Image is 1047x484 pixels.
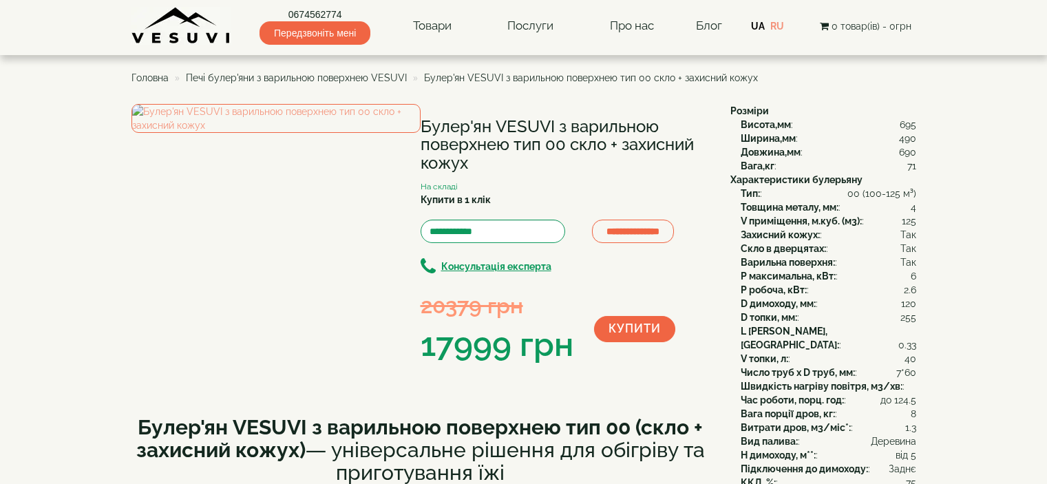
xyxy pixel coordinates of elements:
[880,393,903,407] span: до 12
[741,324,916,352] div: :
[421,182,458,191] small: На складі
[741,119,791,130] b: Висота,мм
[741,200,916,214] div: :
[131,416,710,484] h2: — універсальне рішення для обігріву та приготування їжі
[741,257,835,268] b: Варильна поверхня:
[741,243,826,254] b: Скло в дверцятах:
[596,10,668,42] a: Про нас
[900,242,916,255] span: Так
[260,21,370,45] span: Передзвоніть мені
[899,145,916,159] span: 690
[900,255,916,269] span: Так
[741,284,807,295] b: P робоча, кВт:
[399,10,465,42] a: Товари
[741,422,851,433] b: Витрати дров, м3/міс*:
[741,352,916,366] div: :
[421,193,491,207] label: Купити в 1 клік
[741,367,855,378] b: Число труб x D труб, мм:
[260,8,370,21] a: 0674562774
[421,322,573,368] div: 17999 грн
[421,290,573,321] div: 20379 грн
[741,393,916,407] div: :
[741,255,916,269] div: :
[905,421,916,434] span: 1.3
[911,200,916,214] span: 4
[847,187,916,200] span: 00 (100-125 м³)
[741,202,838,213] b: Товщина металу, мм:
[907,159,916,173] span: 71
[741,228,916,242] div: :
[741,297,916,311] div: :
[741,353,788,364] b: V топки, л:
[905,352,916,366] span: 40
[741,145,916,159] div: :
[741,118,916,131] div: :
[741,463,868,474] b: Підключення до димоходу:
[889,462,916,476] span: Заднє
[871,434,916,448] span: Деревина
[741,147,801,158] b: Довжина,мм
[136,415,704,462] b: Булер'ян VESUVI з варильною поверхнею тип 00 (скло + захисний кожух)
[594,316,675,342] button: Купити
[741,187,916,200] div: :
[901,297,916,311] span: 120
[741,271,836,282] b: P максимальна, кВт:
[131,7,231,45] img: content
[903,393,916,407] span: 4.5
[741,408,835,419] b: Вага порції дров, кг:
[741,366,916,379] div: :
[902,214,916,228] span: 125
[696,19,722,32] a: Блог
[741,394,844,406] b: Час роботи, порц. год:
[730,174,863,185] b: Характеристики булерьяну
[741,421,916,434] div: :
[816,19,916,34] button: 0 товар(ів) - 0грн
[186,72,407,83] a: Печі булер'яни з варильною поверхнею VESUVI
[741,160,774,171] b: Вага,кг
[900,228,916,242] span: Так
[741,326,839,350] b: L [PERSON_NAME], [GEOGRAPHIC_DATA]:
[741,214,916,228] div: :
[911,269,916,283] span: 6
[741,312,797,323] b: D топки, мм:
[741,448,916,462] div: :
[896,448,916,462] span: від 5
[741,298,816,309] b: D димоходу, мм:
[741,311,916,324] div: :
[741,283,916,297] div: :
[900,118,916,131] span: 695
[741,407,916,421] div: :
[899,131,916,145] span: 490
[494,10,567,42] a: Послуги
[911,407,916,421] span: 8
[441,261,551,272] b: Консультація експерта
[770,21,784,32] a: RU
[741,462,916,476] div: :
[131,72,169,83] a: Головна
[741,436,798,447] b: Вид палива:
[741,133,796,144] b: Ширина,мм
[741,379,916,393] div: :
[751,21,765,32] a: UA
[900,311,916,324] span: 255
[898,338,916,352] span: 0.33
[131,104,421,133] img: Булер'ян VESUVI з варильною поверхнею тип 00 скло + захисний кожух
[741,188,760,199] b: Тип:
[904,283,916,297] span: 2.6
[424,72,758,83] span: Булер'ян VESUVI з варильною поверхнею тип 00 скло + захисний кожух
[741,381,902,392] b: Швидкість нагріву повітря, м3/хв:
[832,21,911,32] span: 0 товар(ів) - 0грн
[741,434,916,448] div: :
[741,450,816,461] b: H димоходу, м**:
[741,229,820,240] b: Захисний кожух:
[421,118,710,172] h1: Булер'ян VESUVI з варильною поверхнею тип 00 скло + захисний кожух
[741,269,916,283] div: :
[730,105,769,116] b: Розміри
[741,242,916,255] div: :
[741,215,862,227] b: V приміщення, м.куб. (м3):
[741,159,916,173] div: :
[741,131,916,145] div: :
